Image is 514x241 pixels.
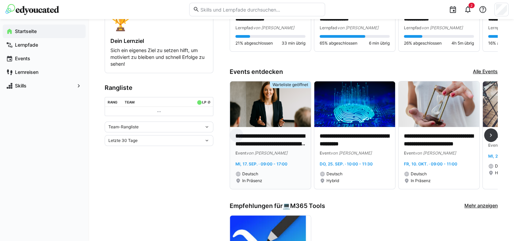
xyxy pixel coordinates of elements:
[282,41,305,46] span: 33 min übrig
[404,25,422,30] span: Lernpfad
[199,6,321,13] input: Skills und Lernpfade durchsuchen…
[422,25,463,30] span: von [PERSON_NAME]
[326,171,342,177] span: Deutsch
[404,161,457,166] span: Fr, 10. Okt. · 09:00 - 11:00
[464,202,498,210] a: Mehr anzeigen
[404,150,415,156] span: Event
[488,25,506,30] span: Lernpfad
[495,170,508,176] span: Hybrid
[314,81,395,127] img: image
[290,202,325,210] span: M365 Tools
[415,150,456,156] span: von [PERSON_NAME]
[235,25,253,30] span: Lernpfad
[110,37,208,44] h4: Dein Lernziel
[230,68,283,76] h3: Events entdecken
[202,100,206,104] div: LP
[369,41,390,46] span: 6 min übrig
[253,25,294,30] span: von [PERSON_NAME]
[125,100,135,104] div: Team
[411,178,431,183] span: In Präsenz
[235,161,287,166] span: Mi, 17. Sep. · 09:00 - 17:00
[105,84,213,92] h3: Rangliste
[242,171,258,177] span: Deutsch
[235,41,273,46] span: 21% abgeschlossen
[411,171,427,177] span: Deutsch
[337,25,378,30] span: von [PERSON_NAME]
[331,150,372,156] span: von [PERSON_NAME]
[473,68,498,76] a: Alle Events
[320,25,337,30] span: Lernpfad
[207,99,210,105] a: ø
[110,12,208,32] div: 🏆
[272,82,308,87] span: Warteliste geöffnet
[230,202,325,210] h3: Empfehlungen für
[488,143,499,148] span: Event
[404,41,442,46] span: 26% abgeschlossen
[242,178,262,183] span: In Präsenz
[471,3,473,7] span: 2
[108,124,139,130] span: Team-Rangliste
[326,178,339,183] span: Hybrid
[495,163,511,169] span: Deutsch
[110,47,208,67] p: Sich ein eigenes Ziel zu setzen hilft, um motiviert zu bleiben und schnell Erfolge zu sehen!
[108,138,138,143] span: Letzte 30 Tage
[320,41,357,46] span: 65% abgeschlossen
[108,100,118,104] div: Rang
[398,81,479,127] img: image
[246,150,287,156] span: von [PERSON_NAME]
[283,202,325,210] div: 💻️
[320,150,331,156] span: Event
[235,150,246,156] span: Event
[320,161,373,166] span: Do, 25. Sep. · 10:00 - 11:30
[230,81,311,127] img: image
[451,41,474,46] span: 4h 5m übrig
